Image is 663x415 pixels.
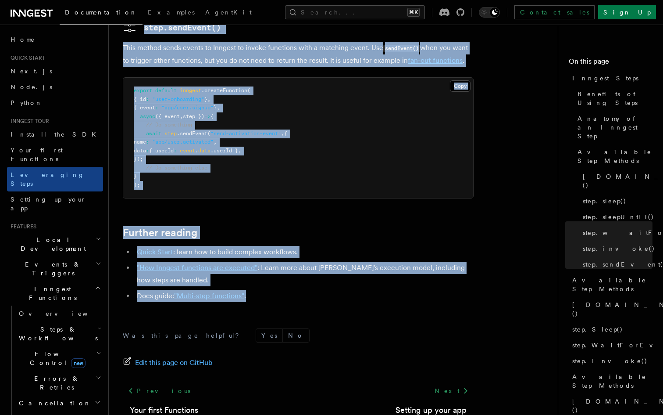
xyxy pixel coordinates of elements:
[123,331,245,340] p: Was this page helpful?
[284,130,287,137] span: {
[7,223,36,230] span: Features
[574,111,652,144] a: Anatomy of an Inngest Step
[572,74,638,83] span: Inngest Steps
[134,262,474,286] li: : Learn more about [PERSON_NAME]'s execution model, including how steps are handled.
[19,310,109,317] span: Overview
[583,213,654,221] span: step.sleepUntil()
[15,321,103,346] button: Steps & Workflows
[579,169,652,193] a: [DOMAIN_NAME]()
[579,225,652,241] a: step.waitForEvent()
[204,96,207,102] span: }
[135,357,213,369] span: Edit this page on GitHub
[574,86,652,111] a: Benefits of Using Steps
[569,56,652,70] h4: On this page
[11,99,43,106] span: Python
[577,148,652,165] span: Available Step Methods
[7,54,45,61] span: Quick start
[569,353,652,369] a: step.Invoke()
[569,337,652,353] a: step.WaitForEvent()
[407,8,420,17] kbd: ⌘K
[146,148,149,154] span: :
[15,306,103,321] a: Overview
[134,290,474,302] li: Docs guide: .
[164,130,177,137] span: step
[134,105,155,111] span: { event
[7,191,103,216] a: Setting up your app
[134,156,143,162] span: });
[15,325,98,343] span: Steps & Workflows
[450,80,471,92] button: Copy
[210,113,214,119] span: {
[65,9,137,16] span: Documentation
[7,126,103,142] a: Install the SDK
[148,9,195,16] span: Examples
[134,173,137,179] span: }
[15,374,95,392] span: Errors & Retries
[123,21,221,35] a: step.sendEvent()
[137,263,257,272] a: "How Inngest functions are executed"
[207,130,210,137] span: (
[577,114,652,141] span: Anatomy of an Inngest Step
[247,87,250,94] span: (
[204,113,210,119] span: =>
[210,130,281,137] span: "send-activation-event"
[200,3,257,24] a: AgentKit
[155,105,158,111] span: :
[134,87,152,94] span: export
[574,144,652,169] a: Available Step Methods
[408,56,463,65] a: fan-out functions
[285,5,425,19] button: Search...⌘K
[195,148,198,154] span: .
[7,95,103,111] a: Python
[214,105,217,111] span: }
[174,148,177,154] span: :
[579,209,652,225] a: step.sleepUntil()
[7,142,103,167] a: Your first Functions
[134,246,474,258] li: : learn how to build complex workflows.
[146,96,149,102] span: :
[429,383,474,399] a: Next
[572,325,623,334] span: step.Sleep()
[569,321,652,337] a: step.Sleep()
[146,130,161,137] span: await
[180,113,183,119] span: ,
[123,383,195,399] a: Previous
[11,83,52,90] span: Node.js
[598,5,656,19] a: Sign Up
[7,118,49,125] span: Inngest tour
[183,113,204,119] span: step })
[579,256,652,272] a: step.sendEvent()
[146,122,192,128] span: // Do something
[140,113,155,119] span: async
[15,350,96,367] span: Flow Control
[134,148,146,154] span: data
[7,281,103,306] button: Inngest Functions
[217,105,220,111] span: ,
[134,182,140,188] span: );
[514,5,595,19] a: Contact sales
[123,227,197,239] a: Further reading
[383,45,420,52] code: sendEvent()
[11,171,85,187] span: Leveraging Steps
[7,63,103,79] a: Next.js
[134,139,146,145] span: name
[174,292,244,300] a: "Multi-step functions"
[161,105,214,111] span: "app/user.signup"
[15,371,103,395] button: Errors & Retries
[7,235,96,253] span: Local Development
[11,68,52,75] span: Next.js
[572,276,652,293] span: Available Step Methods
[283,329,309,342] button: No
[207,96,210,102] span: ,
[155,113,180,119] span: ({ event
[210,148,238,154] span: .userId }
[238,148,241,154] span: ,
[577,90,652,107] span: Benefits of Using Steps
[15,399,91,408] span: Cancellation
[11,35,35,44] span: Home
[60,3,143,25] a: Documentation
[583,244,655,253] span: step.invoke()
[572,357,648,365] span: step.Invoke()
[583,197,627,206] span: step.sleep()
[7,232,103,256] button: Local Development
